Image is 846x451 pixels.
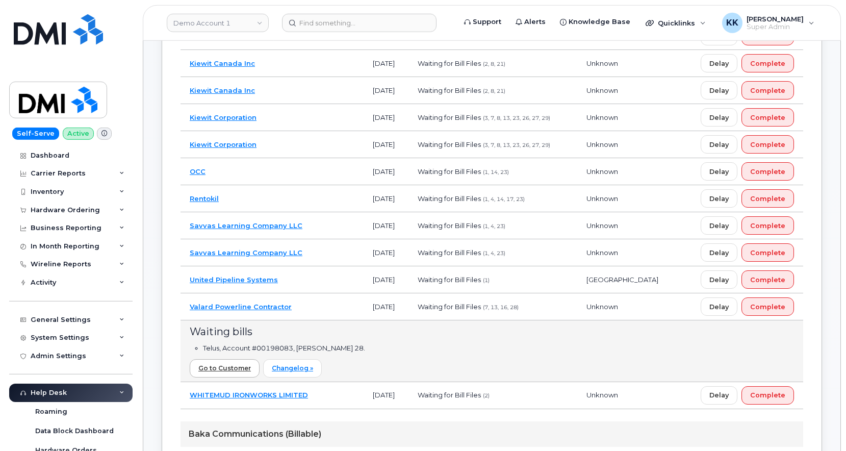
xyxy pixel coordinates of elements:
[586,86,618,94] span: Unknown
[741,189,794,208] button: Complete
[715,13,822,33] div: Kristin Kammer-Grossman
[586,59,618,67] span: Unknown
[586,221,618,230] span: Unknown
[750,221,785,231] span: Complete
[741,216,794,235] button: Complete
[750,194,785,204] span: Complete
[586,167,618,176] span: Unknown
[418,221,481,230] span: Waiting for Bill Files
[709,59,729,68] span: Delay
[483,277,490,284] span: (1)
[701,81,737,99] button: Delay
[364,158,408,185] td: [DATE]
[181,421,803,447] div: Baka Communications (Billable)
[638,13,713,33] div: Quicklinks
[741,81,794,99] button: Complete
[190,113,257,121] a: Kiewit Corporation
[364,77,408,104] td: [DATE]
[747,23,804,31] span: Super Admin
[364,131,408,158] td: [DATE]
[586,275,658,284] span: [GEOGRAPHIC_DATA]
[741,270,794,289] button: Complete
[747,15,804,23] span: [PERSON_NAME]
[190,391,308,399] a: WHITEMUD IRONWORKS LIMITED
[190,221,302,230] a: Savvas Learning Company LLC
[586,140,618,148] span: Unknown
[203,343,794,353] li: Telus, Account #00198083, [PERSON_NAME] 28.
[483,61,505,67] span: (2, 8, 21)
[709,390,729,400] span: Delay
[190,359,260,377] a: Go to Customer
[701,108,737,127] button: Delay
[709,248,729,258] span: Delay
[190,194,219,203] a: Rentokil
[524,17,546,27] span: Alerts
[418,113,481,121] span: Waiting for Bill Files
[750,167,785,177] span: Complete
[709,140,729,149] span: Delay
[741,162,794,181] button: Complete
[483,142,550,148] span: (3, 7, 8, 13, 23, 26, 27, 29)
[364,212,408,239] td: [DATE]
[709,86,729,95] span: Delay
[741,108,794,127] button: Complete
[750,275,785,285] span: Complete
[483,223,505,230] span: (1, 4, 23)
[709,167,729,177] span: Delay
[586,194,618,203] span: Unknown
[709,194,729,204] span: Delay
[741,243,794,262] button: Complete
[586,113,618,121] span: Unknown
[418,167,481,176] span: Waiting for Bill Files
[750,59,785,68] span: Complete
[190,303,292,311] a: Valard Powerline Contractor
[750,113,785,122] span: Complete
[483,250,505,257] span: (1, 4, 23)
[483,196,525,203] span: (1, 4, 14, 17, 23)
[418,275,481,284] span: Waiting for Bill Files
[457,12,508,32] a: Support
[473,17,501,27] span: Support
[701,162,737,181] button: Delay
[569,17,630,27] span: Knowledge Base
[418,303,481,311] span: Waiting for Bill Files
[483,88,505,94] span: (2, 8, 21)
[483,169,509,176] span: (1, 14, 23)
[418,391,481,399] span: Waiting for Bill Files
[418,248,481,257] span: Waiting for Bill Files
[190,140,257,148] a: Kiewit Corporation
[586,303,618,311] span: Unknown
[553,12,637,32] a: Knowledge Base
[483,392,490,399] span: (2)
[709,302,729,312] span: Delay
[364,266,408,293] td: [DATE]
[190,167,206,176] a: OCC
[701,270,737,289] button: Delay
[282,14,437,32] input: Find something...
[741,386,794,405] button: Complete
[709,113,729,122] span: Delay
[701,386,737,405] button: Delay
[750,140,785,149] span: Complete
[701,216,737,235] button: Delay
[190,86,255,94] a: Kiewit Canada Inc
[364,185,408,212] td: [DATE]
[418,140,481,148] span: Waiting for Bill Files
[364,50,408,77] td: [DATE]
[586,248,618,257] span: Unknown
[741,54,794,72] button: Complete
[418,59,481,67] span: Waiting for Bill Files
[190,248,302,257] a: Savvas Learning Company LLC
[418,194,481,203] span: Waiting for Bill Files
[190,275,278,284] a: United Pipeline Systems
[750,86,785,95] span: Complete
[709,221,729,231] span: Delay
[190,324,794,339] div: Waiting bills
[741,135,794,154] button: Complete
[364,293,408,320] td: [DATE]
[586,391,618,399] span: Unknown
[658,19,695,27] span: Quicklinks
[750,390,785,400] span: Complete
[741,297,794,316] button: Complete
[364,239,408,266] td: [DATE]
